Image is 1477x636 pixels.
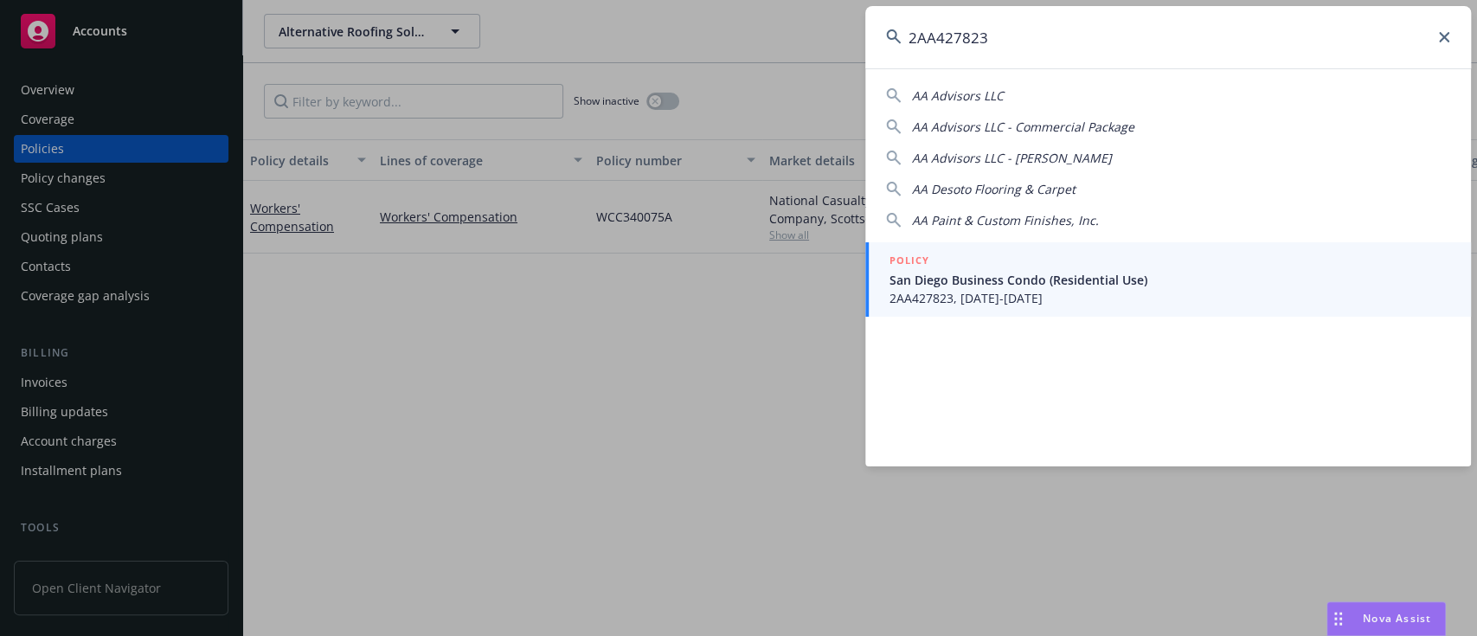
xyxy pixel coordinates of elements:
div: Drag to move [1327,602,1349,635]
h5: POLICY [889,252,929,269]
a: POLICYSan Diego Business Condo (Residential Use)2AA427823, [DATE]-[DATE] [865,242,1471,317]
button: Nova Assist [1326,601,1446,636]
span: AA Advisors LLC - [PERSON_NAME] [912,150,1112,166]
span: AA Advisors LLC - Commercial Package [912,119,1134,135]
input: Search... [865,6,1471,68]
span: San Diego Business Condo (Residential Use) [889,271,1450,289]
span: 2AA427823, [DATE]-[DATE] [889,289,1450,307]
span: Nova Assist [1363,611,1431,626]
span: AA Paint & Custom Finishes, Inc. [912,212,1099,228]
span: AA Desoto Flooring & Carpet [912,181,1076,197]
span: AA Advisors LLC [912,87,1004,104]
